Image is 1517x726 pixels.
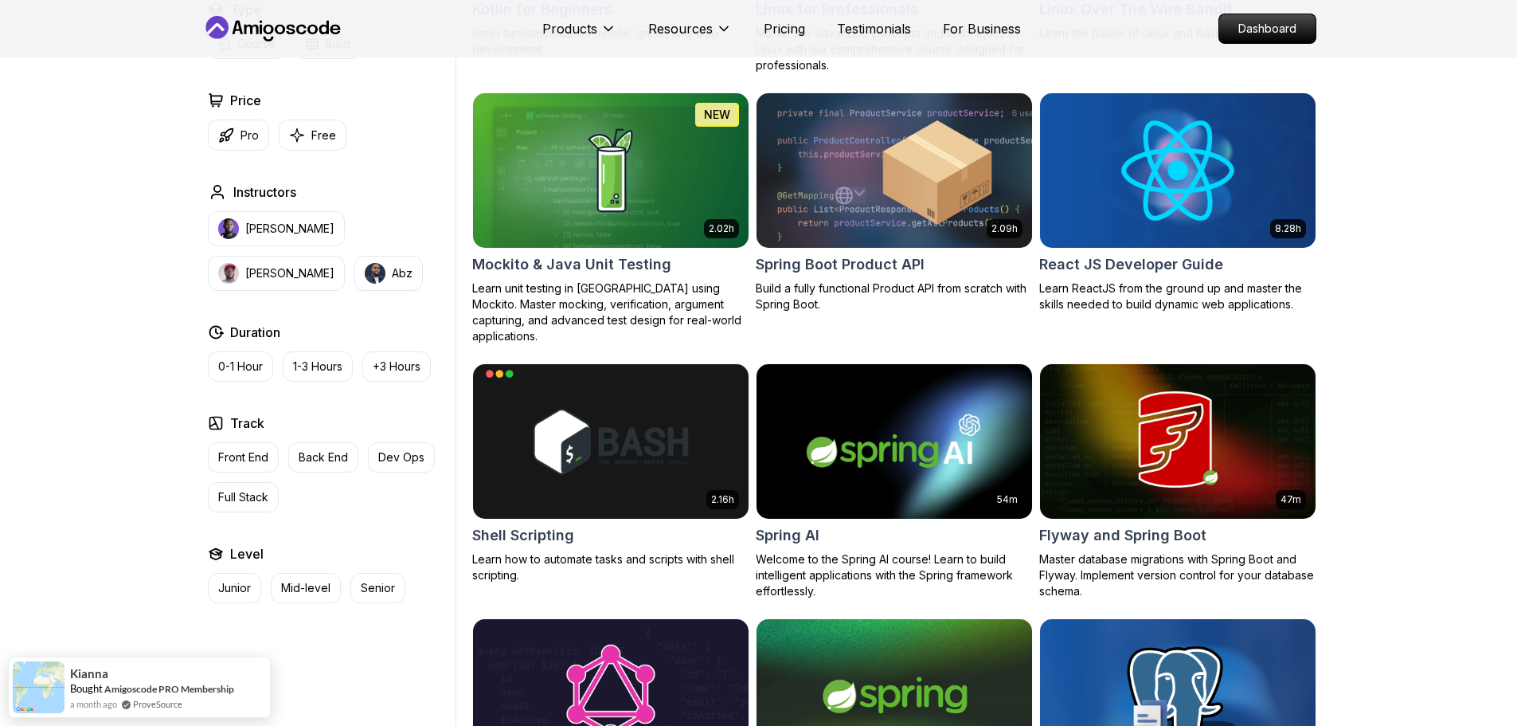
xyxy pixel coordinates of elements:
[208,256,345,291] button: instructor img[PERSON_NAME]
[70,682,103,695] span: Bought
[70,697,117,711] span: a month ago
[354,256,423,291] button: instructor imgAbz
[288,442,358,473] button: Back End
[991,222,1018,235] p: 2.09h
[299,449,348,465] p: Back End
[709,222,734,235] p: 2.02h
[230,544,264,563] h2: Level
[1039,524,1206,547] h2: Flyway and Spring Boot
[208,482,279,512] button: Full Stack
[756,551,1033,599] p: Welcome to the Spring AI course! Learn to build intelligent applications with the Spring framewor...
[1039,363,1316,599] a: Flyway and Spring Boot card47mFlyway and Spring BootMaster database migrations with Spring Boot a...
[218,489,268,505] p: Full Stack
[13,661,65,713] img: provesource social proof notification image
[365,263,385,284] img: instructor img
[392,265,412,281] p: Abz
[1040,364,1316,519] img: Flyway and Spring Boot card
[230,91,261,110] h2: Price
[218,580,251,596] p: Junior
[373,359,420,375] p: +3 Hours
[472,253,671,276] h2: Mockito & Java Unit Testing
[756,253,925,276] h2: Spring Boot Product API
[1039,253,1223,276] h2: React JS Developer Guide
[362,351,431,382] button: +3 Hours
[1039,551,1316,599] p: Master database migrations with Spring Boot and Flyway. Implement version control for your databa...
[218,449,268,465] p: Front End
[472,551,749,583] p: Learn how to automate tasks and scripts with shell scripting.
[472,524,574,547] h2: Shell Scripting
[542,19,597,38] p: Products
[133,697,182,711] a: ProveSource
[271,573,341,603] button: Mid-level
[368,442,435,473] button: Dev Ops
[279,120,346,151] button: Free
[1219,14,1316,43] p: Dashboard
[472,92,749,344] a: Mockito & Java Unit Testing card2.02hNEWMockito & Java Unit TestingLearn unit testing in [GEOGRAP...
[756,363,1033,599] a: Spring AI card54mSpring AIWelcome to the Spring AI course! Learn to build intelligent application...
[756,524,819,547] h2: Spring AI
[757,364,1032,519] img: Spring AI card
[283,351,353,382] button: 1-3 Hours
[70,667,108,681] span: Kianna
[208,120,269,151] button: Pro
[711,493,734,506] p: 2.16h
[218,359,263,375] p: 0-1 Hour
[245,265,334,281] p: [PERSON_NAME]
[997,493,1018,506] p: 54m
[473,364,749,519] img: Shell Scripting card
[542,19,616,51] button: Products
[281,580,330,596] p: Mid-level
[378,449,424,465] p: Dev Ops
[1039,281,1316,312] p: Learn ReactJS from the ground up and master the skills needed to build dynamic web applications.
[756,92,1033,312] a: Spring Boot Product API card2.09hSpring Boot Product APIBuild a fully functional Product API from...
[704,107,730,123] p: NEW
[1275,222,1301,235] p: 8.28h
[648,19,732,51] button: Resources
[208,573,261,603] button: Junior
[757,93,1032,248] img: Spring Boot Product API card
[472,363,749,583] a: Shell Scripting card2.16hShell ScriptingLearn how to automate tasks and scripts with shell script...
[240,128,259,143] p: Pro
[208,442,279,473] button: Front End
[1039,92,1316,312] a: React JS Developer Guide card8.28hReact JS Developer GuideLearn ReactJS from the ground up and ma...
[208,211,345,246] button: instructor img[PERSON_NAME]
[648,19,713,38] p: Resources
[208,351,273,382] button: 0-1 Hour
[837,19,911,38] a: Testimonials
[230,323,280,342] h2: Duration
[473,93,749,248] img: Mockito & Java Unit Testing card
[472,281,749,344] p: Learn unit testing in [GEOGRAPHIC_DATA] using Mockito. Master mocking, verification, argument cap...
[1280,493,1301,506] p: 47m
[943,19,1021,38] a: For Business
[764,19,805,38] a: Pricing
[230,414,264,433] h2: Track
[1218,14,1316,44] a: Dashboard
[245,221,334,237] p: [PERSON_NAME]
[293,359,342,375] p: 1-3 Hours
[104,683,234,695] a: Amigoscode PRO Membership
[1040,93,1316,248] img: React JS Developer Guide card
[311,128,336,143] p: Free
[218,218,239,239] img: instructor img
[233,182,296,202] h2: Instructors
[218,263,239,284] img: instructor img
[756,281,1033,312] p: Build a fully functional Product API from scratch with Spring Boot.
[361,580,395,596] p: Senior
[350,573,405,603] button: Senior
